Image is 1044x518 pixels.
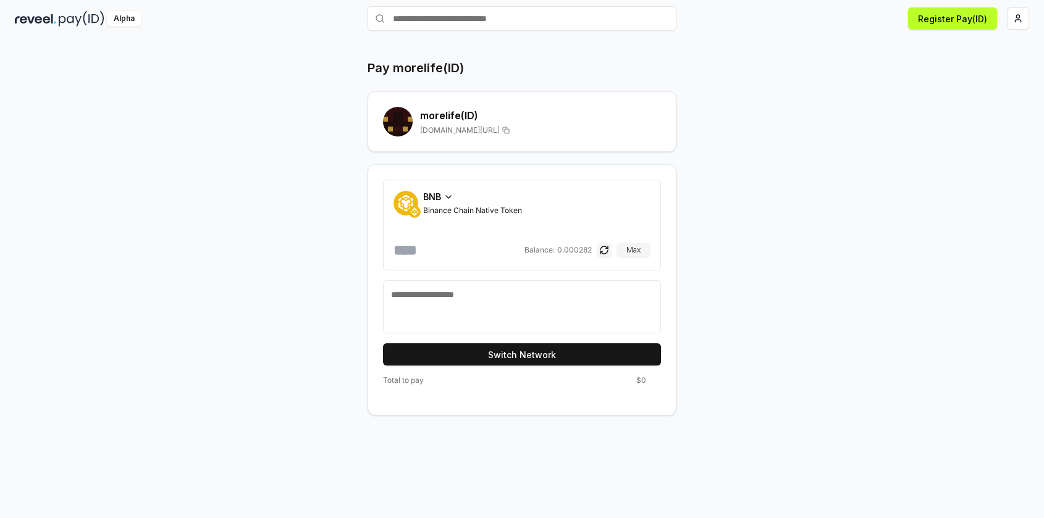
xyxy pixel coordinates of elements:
[368,59,464,77] h1: Pay morelife(ID)
[59,11,104,27] img: pay_id
[420,108,661,123] h2: morelife (ID)
[423,206,522,215] span: Binance Chain Native Token
[908,7,997,30] button: Register Pay(ID)
[383,375,424,385] span: Total to pay
[423,190,441,203] span: BNB
[408,206,421,218] img: BNB Smart Chain
[636,375,646,385] span: $0
[524,245,555,255] span: Balance:
[557,245,592,255] span: 0.000282
[394,191,418,215] img: Binance Chain Native Token
[420,125,500,135] span: [DOMAIN_NAME][URL]
[383,343,661,366] button: Switch Network
[107,11,141,27] div: Alpha
[15,11,56,27] img: reveel_dark
[617,243,650,257] button: Max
